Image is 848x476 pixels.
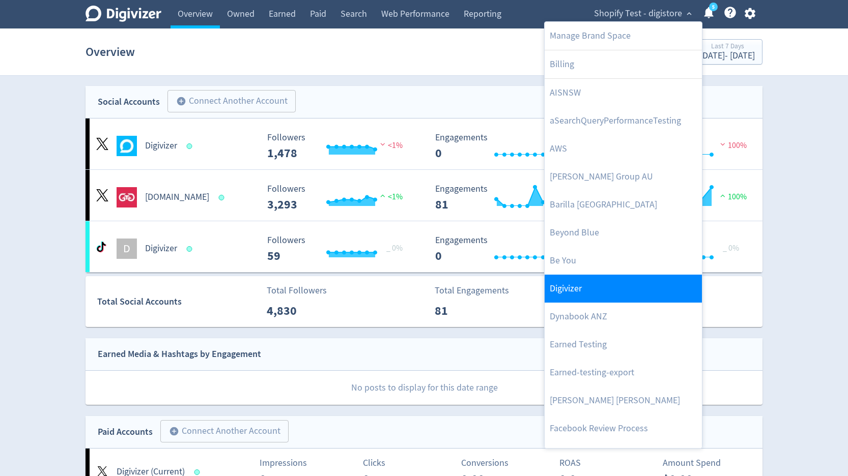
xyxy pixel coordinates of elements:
[545,107,702,135] a: aSearchQueryPerformanceTesting
[545,275,702,303] a: Digivizer
[545,22,702,50] a: Manage Brand Space
[545,303,702,331] a: Dynabook ANZ
[545,331,702,359] a: Earned Testing
[545,79,702,107] a: AISNSW
[545,50,702,78] a: Billing
[545,163,702,191] a: [PERSON_NAME] Group AU
[545,414,702,442] a: Facebook Review Process
[545,247,702,275] a: Be You
[545,386,702,414] a: [PERSON_NAME] [PERSON_NAME]
[545,359,702,386] a: Earned-testing-export
[545,135,702,163] a: AWS
[545,219,702,247] a: Beyond Blue
[545,191,702,219] a: Barilla [GEOGRAPHIC_DATA]
[545,442,702,470] a: Financy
